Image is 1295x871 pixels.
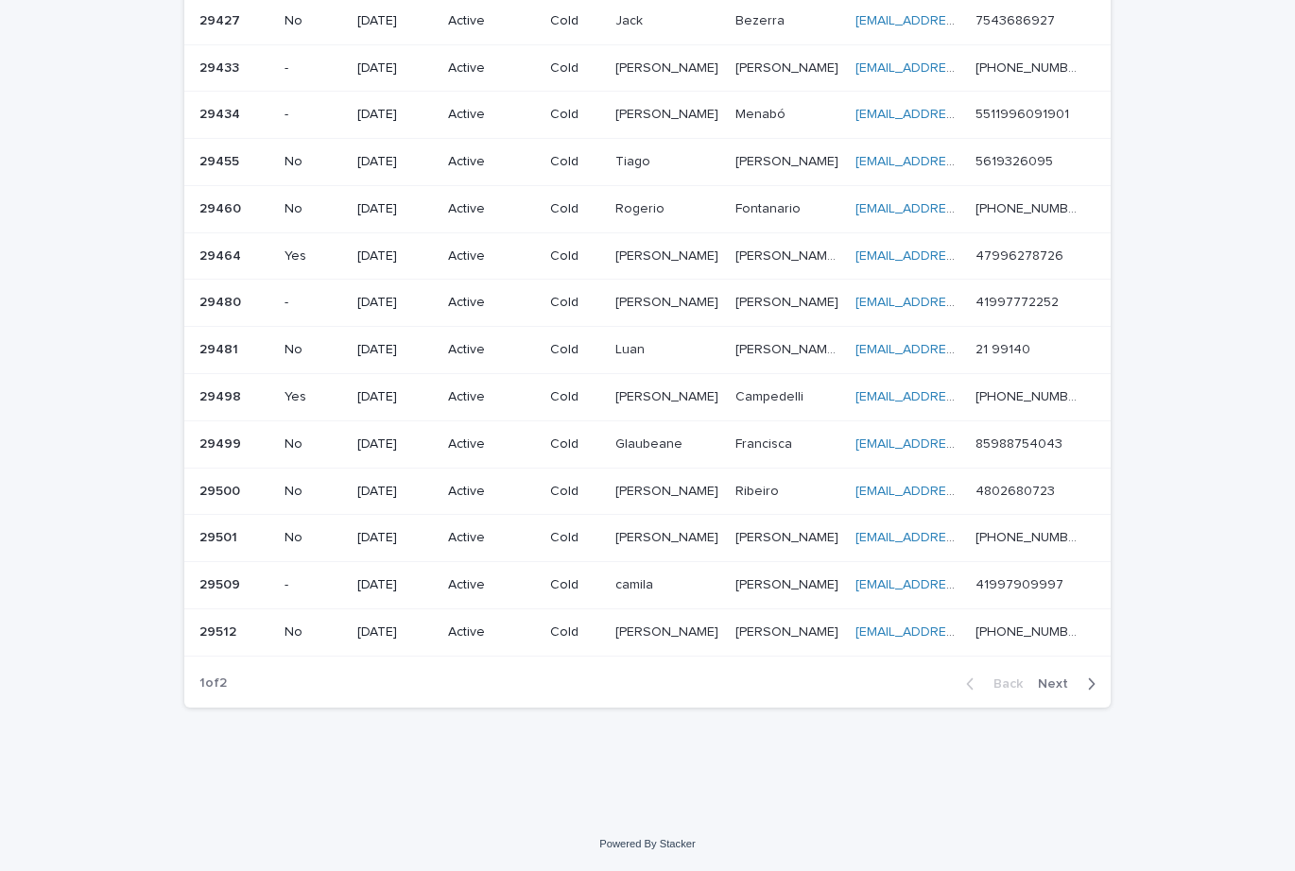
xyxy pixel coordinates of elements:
p: 21 99140 [976,338,1034,358]
tr: 2950929509 -[DATE]ActiveColdcamilacamila [PERSON_NAME][PERSON_NAME] [EMAIL_ADDRESS][DOMAIN_NAME] ... [184,562,1111,609]
p: [DATE] [357,201,432,217]
span: Next [1038,677,1079,691]
a: Powered By Stacker [599,838,695,849]
p: [PERSON_NAME] [PERSON_NAME] [735,338,844,358]
p: 29499 [199,433,245,453]
p: [PERSON_NAME] [735,526,842,546]
p: 29481 [199,338,242,358]
p: Francisca [735,433,796,453]
p: 7543686927 [976,9,1059,29]
p: No [285,624,342,640]
tr: 2943429434 -[DATE]ActiveCold[PERSON_NAME][PERSON_NAME] MenabóMenabó [EMAIL_ADDRESS][DOMAIN_NAME] ... [184,92,1111,139]
p: Cold [550,13,600,29]
p: [PERSON_NAME] [735,150,842,170]
p: 5511996091901 [976,103,1073,123]
button: Next [1030,675,1111,692]
p: No [285,484,342,500]
p: [DATE] [357,342,432,358]
a: [EMAIL_ADDRESS][DOMAIN_NAME] [855,108,1069,121]
p: 29455 [199,150,243,170]
p: [PERSON_NAME] [615,480,722,500]
p: [PHONE_NUMBER] [976,197,1084,217]
p: [DATE] [357,295,432,311]
p: 29460 [199,197,245,217]
p: 29509 [199,573,244,593]
p: [PERSON_NAME] [615,57,722,77]
p: Active [448,436,535,453]
p: Cold [550,295,600,311]
p: Cold [550,201,600,217]
p: Cold [550,436,600,453]
p: [DATE] [357,248,432,265]
tr: 2949929499 No[DATE]ActiveColdGlaubeaneGlaubeane FranciscaFrancisca [EMAIL_ADDRESS][DOMAIN_NAME] 8... [184,420,1111,468]
a: [EMAIL_ADDRESS][DOMAIN_NAME] [855,578,1069,591]
p: Active [448,389,535,405]
p: Cold [550,624,600,640]
p: Cold [550,389,600,405]
p: Ribeiro [735,480,783,500]
a: [EMAIL_ADDRESS][PERSON_NAME][PERSON_NAME][DOMAIN_NAME] [855,343,1275,356]
p: [PHONE_NUMBER] [976,526,1084,546]
p: 29480 [199,291,245,311]
p: 29427 [199,9,244,29]
p: camila [615,573,657,593]
p: [DATE] [357,577,432,593]
p: Rogerio [615,197,668,217]
p: Yes [285,248,342,265]
a: [EMAIL_ADDRESS][DOMAIN_NAME] [855,625,1069,639]
p: Luan [615,338,648,358]
p: 29433 [199,57,243,77]
tr: 2946429464 Yes[DATE]ActiveCold[PERSON_NAME][PERSON_NAME] [PERSON_NAME] [PERSON_NAME][PERSON_NAME]... [184,232,1111,280]
p: [DATE] [357,436,432,453]
p: [PERSON_NAME] [615,103,722,123]
a: [EMAIL_ADDRESS][DOMAIN_NAME] [855,296,1069,309]
p: Cold [550,530,600,546]
p: No [285,342,342,358]
a: [EMAIL_ADDRESS][DOMAIN_NAME] [855,437,1069,451]
p: 47996278726 [976,245,1067,265]
a: [EMAIL_ADDRESS][DOMAIN_NAME] [855,14,1069,27]
tr: 2950029500 No[DATE]ActiveCold[PERSON_NAME][PERSON_NAME] RibeiroRibeiro [EMAIL_ADDRESS][DOMAIN_NAM... [184,468,1111,515]
p: - [285,295,342,311]
p: - [285,60,342,77]
p: [DATE] [357,13,432,29]
p: [PERSON_NAME] [735,291,842,311]
tr: 2946029460 No[DATE]ActiveColdRogerioRogerio FontanarioFontanario [EMAIL_ADDRESS][DOMAIN_NAME] [PH... [184,185,1111,232]
p: Active [448,530,535,546]
a: [EMAIL_ADDRESS][DOMAIN_NAME] [855,249,1069,263]
p: [DATE] [357,154,432,170]
p: Active [448,154,535,170]
p: [PERSON_NAME] [615,526,722,546]
p: 29464 [199,245,245,265]
a: [EMAIL_ADDRESS][DOMAIN_NAME] [855,531,1069,544]
p: [PHONE_NUMBER] [976,57,1084,77]
p: [DATE] [357,60,432,77]
tr: 2948129481 No[DATE]ActiveColdLuanLuan [PERSON_NAME] [PERSON_NAME][PERSON_NAME] [PERSON_NAME] [EMA... [184,327,1111,374]
a: [EMAIL_ADDRESS][DOMAIN_NAME] [855,390,1069,403]
tr: 2950129501 No[DATE]ActiveCold[PERSON_NAME][PERSON_NAME] [PERSON_NAME][PERSON_NAME] [EMAIL_ADDRESS... [184,515,1111,562]
p: 29512 [199,621,240,640]
p: Active [448,107,535,123]
p: [PHONE_NUMBER] [976,385,1084,405]
p: [PERSON_NAME] [PERSON_NAME] [735,245,844,265]
p: Jack [615,9,647,29]
p: Glaubeane [615,433,686,453]
p: 4802680723 [976,480,1059,500]
p: 41997909997 [976,573,1067,593]
p: 29434 [199,103,244,123]
p: Active [448,60,535,77]
p: Campedelli [735,385,807,405]
p: No [285,201,342,217]
p: Tiago [615,150,654,170]
p: Menabó [735,103,789,123]
p: 29500 [199,480,244,500]
p: Bezerra [735,9,788,29]
p: 1 of 2 [184,660,242,707]
p: Active [448,577,535,593]
p: [PERSON_NAME] [735,573,842,593]
p: - [285,577,342,593]
p: [PERSON_NAME] [615,245,722,265]
p: [DATE] [357,530,432,546]
p: Active [448,624,535,640]
p: [DATE] [357,484,432,500]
